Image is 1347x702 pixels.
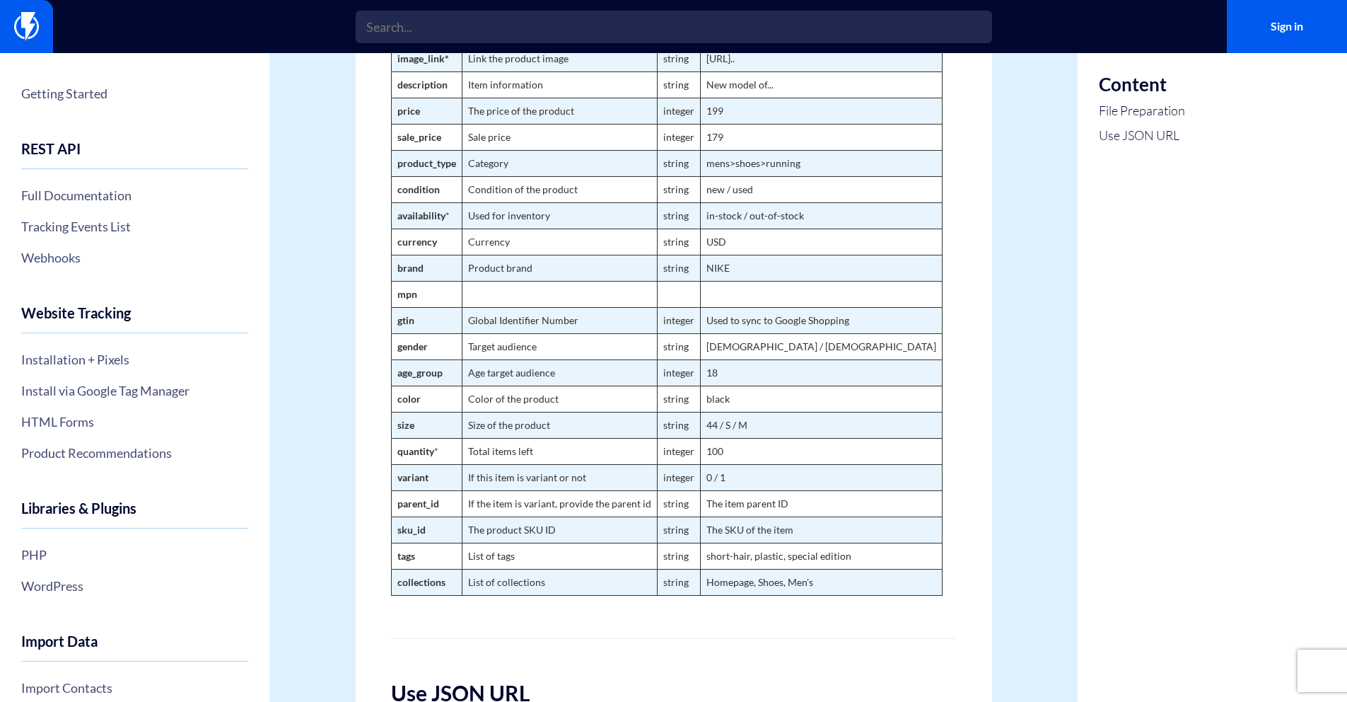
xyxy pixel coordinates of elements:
td: string [657,517,700,543]
td: integer [657,359,700,386]
strong: availability [397,209,445,221]
a: PHP [21,543,248,567]
td: mens>shoes>running [700,150,942,176]
strong: mpn [397,288,417,300]
strong: sku_id [397,524,426,536]
td: string [657,202,700,229]
td: If this item is variant or not [462,464,657,490]
td: string [657,255,700,281]
h4: REST API [21,141,248,169]
strong: parent_id [397,497,439,510]
strong: image_link* [397,52,449,64]
td: Product brand [462,255,657,281]
td: The product SKU ID [462,517,657,543]
strong: price [397,105,420,117]
td: List of tags [462,543,657,569]
a: Tracking Events List [21,214,248,238]
td: Sale price [462,124,657,150]
td: Condition of the product [462,176,657,202]
td: 100 [700,438,942,464]
td: Age target audience [462,359,657,386]
td: If the item is variant, provide the parent id [462,490,657,517]
td: Item information [462,71,657,98]
td: in-stock / out-of-stock [700,202,942,229]
td: Total items left [462,438,657,464]
td: integer [657,438,700,464]
h4: Import Data [21,633,248,662]
td: string [657,71,700,98]
td: integer [657,307,700,333]
td: 179 [700,124,942,150]
td: black [700,386,942,412]
strong: age_group [397,367,443,379]
td: The price of the product [462,98,657,124]
td: string [657,229,700,255]
a: Full Documentation [21,183,248,207]
td: string [657,150,700,176]
input: Search... [356,11,992,43]
strong: quantity [397,445,434,457]
strong: currency [397,236,437,248]
td: string [657,45,700,71]
strong: size [397,419,414,431]
td: The SKU of the item [700,517,942,543]
strong: product_type [397,157,456,169]
a: WordPress [21,574,248,598]
td: 18 [700,359,942,386]
a: Import Contacts [21,676,248,700]
td: Target audience [462,333,657,359]
h4: Libraries & Plugins [21,500,248,529]
a: Use JSON URL [1099,127,1185,145]
td: New model of... [700,71,942,98]
a: Product Recommendations [21,441,248,465]
td: NIKE [700,255,942,281]
a: Installation + Pixels [21,347,248,372]
a: Install via Google Tag Manager [21,379,248,403]
td: Color of the product [462,386,657,412]
td: Category [462,150,657,176]
td: List of collections [462,569,657,595]
h3: Content [1099,74,1185,95]
a: HTML Forms [21,410,248,434]
strong: tags [397,550,415,562]
strong: condition [397,183,440,195]
td: string [657,386,700,412]
td: The item parent ID [700,490,942,517]
strong: brand [397,262,424,274]
a: Webhooks [21,246,248,270]
td: integer [657,464,700,490]
a: File Preparation [1099,102,1185,120]
td: [DEMOGRAPHIC_DATA] / [DEMOGRAPHIC_DATA] [700,333,942,359]
strong: sale_price [397,131,441,143]
td: string [657,490,700,517]
td: Size of the product [462,412,657,438]
td: [URL].. [700,45,942,71]
td: string [657,333,700,359]
td: short-hair, plastic, special edition [700,543,942,569]
td: USD [700,229,942,255]
strong: gender [397,340,428,352]
td: 199 [700,98,942,124]
strong: gtin [397,314,414,326]
td: Global Identifier Number [462,307,657,333]
strong: collections [397,576,445,588]
td: integer [657,98,700,124]
strong: color [397,393,421,405]
h4: Website Tracking [21,305,248,333]
td: 44 / S / M [700,412,942,438]
td: new / used [700,176,942,202]
td: Homepage, Shoes, Men's [700,569,942,595]
td: string [657,412,700,438]
td: Used to sync to Google Shopping [700,307,942,333]
td: Currency [462,229,657,255]
td: integer [657,124,700,150]
td: string [657,176,700,202]
td: Link the product image [462,45,657,71]
td: string [657,543,700,569]
a: Getting Started [21,81,248,105]
td: Used for inventory [462,202,657,229]
strong: variant [397,471,428,483]
td: string [657,569,700,595]
strong: description [397,79,448,91]
td: 0 / 1 [700,464,942,490]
